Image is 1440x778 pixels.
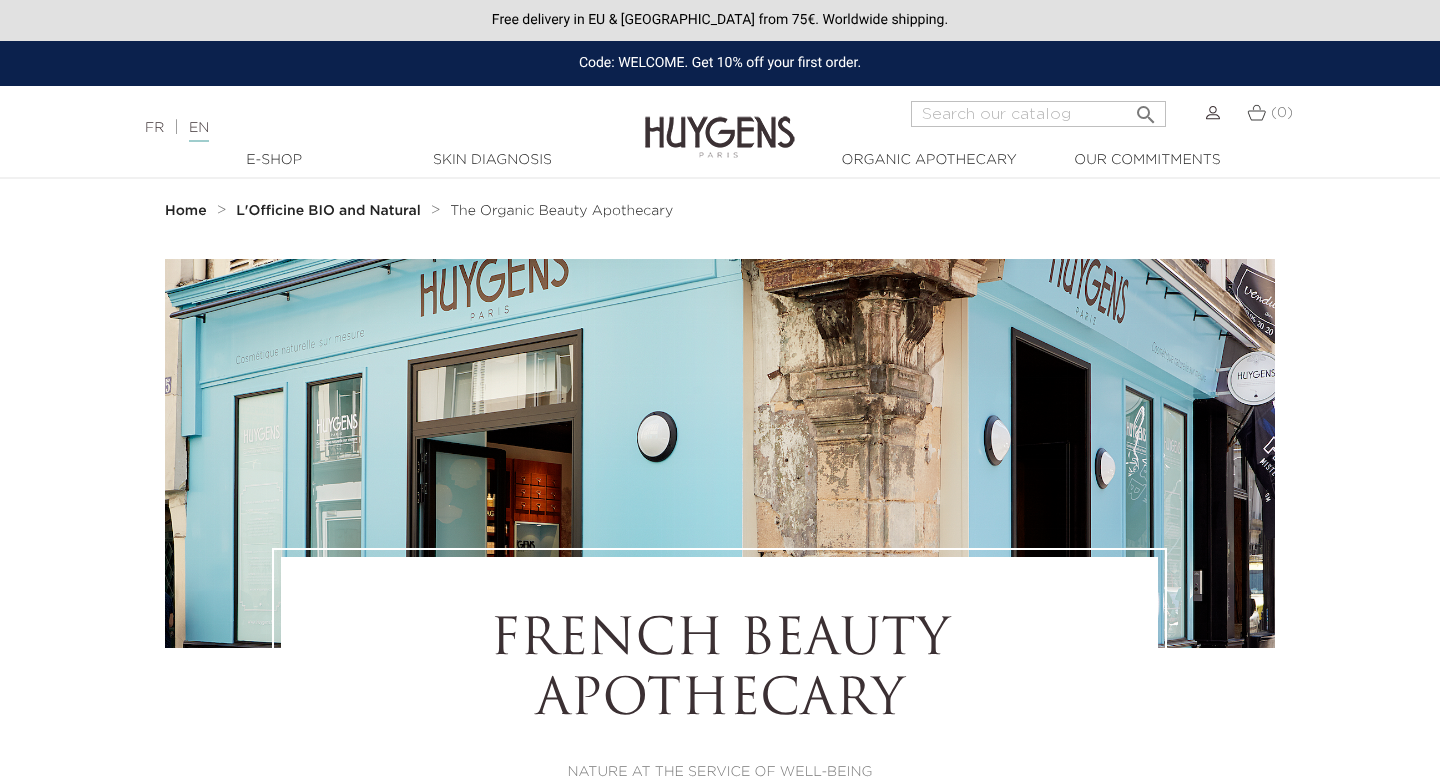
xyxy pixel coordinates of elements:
button:  [1128,95,1164,122]
span: The Organic Beauty Apothecary [450,204,673,218]
strong: L'Officine BIO and Natural [236,204,421,218]
a: L'Officine BIO and Natural [236,203,425,219]
a: Organic Apothecary [829,150,1029,171]
a: EN [189,121,209,142]
img: Huygens [645,84,795,161]
span: (0) [1271,106,1293,120]
div: | [135,116,585,140]
input: Search [911,101,1166,127]
h1: FRENCH BEAUTY APOTHECARY [336,612,1103,732]
a: Our commitments [1047,150,1247,171]
a: E-Shop [174,150,374,171]
i:  [1134,97,1158,121]
a: FR [145,121,164,135]
a: Skin Diagnosis [392,150,592,171]
strong: Home [165,204,207,218]
a: Home [165,203,211,219]
a: The Organic Beauty Apothecary [450,203,673,219]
